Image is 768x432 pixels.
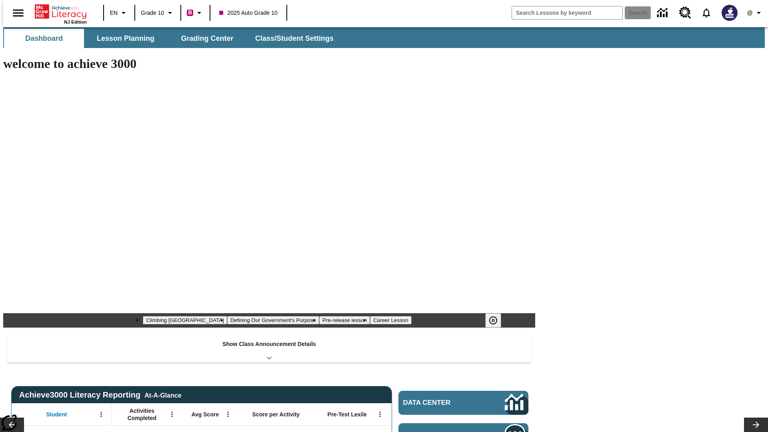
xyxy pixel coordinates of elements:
button: Dashboard [4,29,84,48]
span: Dashboard [25,34,63,43]
button: Lesson Planning [86,29,166,48]
button: Slide 1 Climbing Mount Tai [143,316,227,324]
button: Grading Center [167,29,247,48]
button: Open Menu [95,408,107,420]
a: Notifications [696,2,717,23]
button: Slide 2 Defining Our Government's Purpose [227,316,319,324]
button: Language: EN, Select a language [106,6,132,20]
span: Lesson Planning [97,34,154,43]
span: NJ Edition [64,20,87,24]
button: Lesson carousel, Next [744,418,768,432]
a: Home [35,4,87,20]
a: Data Center [652,2,674,24]
h1: welcome to achieve 3000 [3,56,535,71]
button: Slide 4 Career Lesson [370,316,411,324]
span: @ [747,9,752,17]
span: Grading Center [181,34,233,43]
span: Student [46,411,67,418]
span: Achieve3000 Literacy Reporting [19,390,182,400]
img: Avatar [722,5,738,21]
div: Home [35,3,87,24]
span: EN [110,9,118,17]
div: Show Class Announcement Details [7,335,531,363]
div: At-A-Glance [144,390,181,399]
button: Class/Student Settings [249,29,340,48]
button: Pause [485,313,501,328]
button: Grade: Grade 10, Select a grade [138,6,178,20]
a: Data Center [398,391,528,415]
button: Slide 3 Pre-release lesson [319,316,370,324]
span: Data Center [403,399,478,407]
a: Resource Center, Will open in new tab [674,2,696,24]
p: Show Class Announcement Details [222,340,316,348]
button: Open side menu [6,1,30,25]
button: Open Menu [166,408,178,420]
span: B [188,8,192,18]
div: SubNavbar [3,29,341,48]
button: Select a new avatar [717,2,742,23]
span: Activities Completed [116,407,168,422]
button: Profile/Settings [742,6,768,20]
span: Avg Score [191,411,219,418]
div: SubNavbar [3,27,765,48]
span: Score per Activity [252,411,300,418]
button: Boost Class color is violet red. Change class color [184,6,207,20]
button: Open Menu [374,408,386,420]
span: 2025 Auto Grade 10 [219,9,277,17]
span: Class/Student Settings [255,34,334,43]
button: Open Menu [222,408,234,420]
span: Grade 10 [141,9,164,17]
input: search field [512,6,622,19]
span: Pre-Test Lexile [328,411,367,418]
div: Pause [485,313,509,328]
